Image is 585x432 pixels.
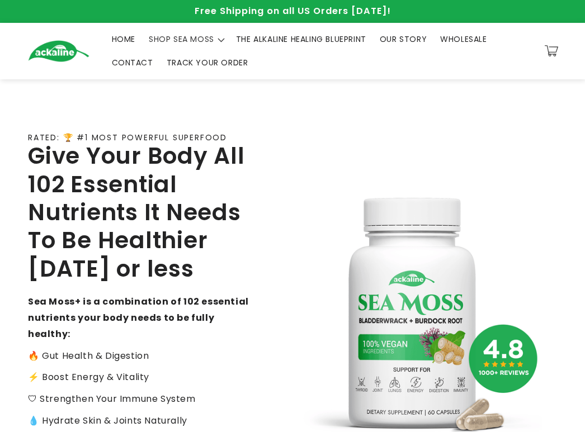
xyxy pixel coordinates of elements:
[105,51,160,74] a: CONTACT
[28,142,253,283] h2: Give Your Body All 102 Essential Nutrients It Needs To Be Healthier [DATE] or less
[112,58,153,68] span: CONTACT
[229,27,373,51] a: THE ALKALINE HEALING BLUEPRINT
[142,27,229,51] summary: SHOP SEA MOSS
[440,34,487,44] span: WHOLESALE
[28,40,89,62] img: Ackaline
[105,27,142,51] a: HOME
[236,34,366,44] span: THE ALKALINE HEALING BLUEPRINT
[373,27,433,51] a: OUR STORY
[160,51,255,74] a: TRACK YOUR ORDER
[167,58,248,68] span: TRACK YOUR ORDER
[433,27,493,51] a: WHOLESALE
[195,4,391,17] span: Free Shipping on all US Orders [DATE]!
[28,348,253,364] p: 🔥 Gut Health & Digestion
[380,34,427,44] span: OUR STORY
[112,34,135,44] span: HOME
[149,34,214,44] span: SHOP SEA MOSS
[28,133,227,143] p: RATED: 🏆 #1 MOST POWERFUL SUPERFOOD
[28,295,249,340] strong: Sea Moss+ is a combination of 102 essential nutrients your body needs to be fully healthy:
[28,391,253,407] p: 🛡 Strengthen Your Immune System
[28,369,253,386] p: ⚡️ Boost Energy & Vitality
[28,413,253,429] p: 💧 Hydrate Skin & Joints Naturally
